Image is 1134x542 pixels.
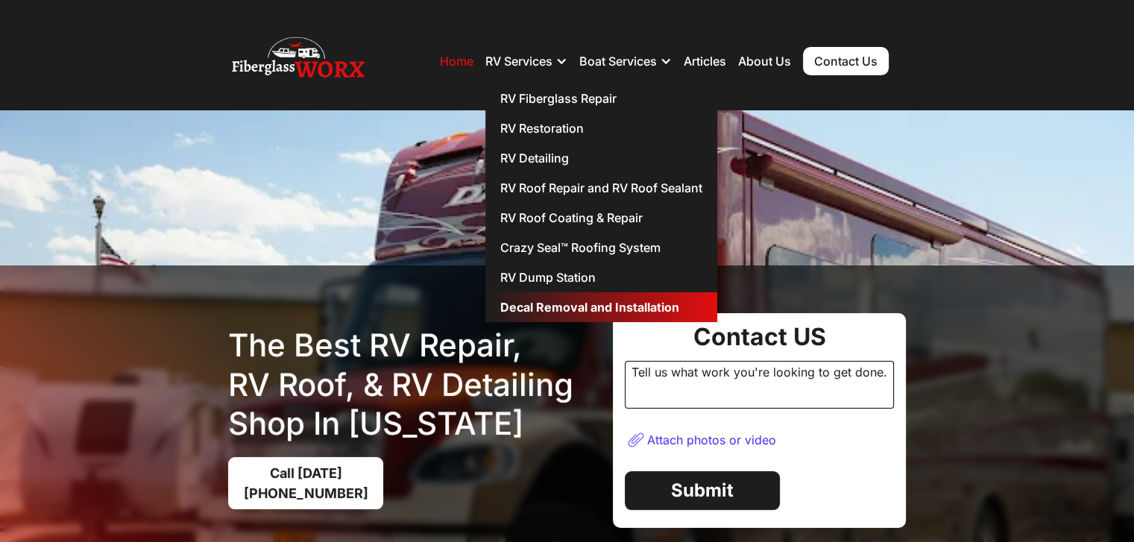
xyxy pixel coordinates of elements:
[440,54,473,69] a: Home
[579,54,657,69] div: Boat Services
[485,83,717,322] nav: RV Services
[485,262,717,292] a: RV Dump Station
[579,39,672,83] div: Boat Services
[647,432,776,447] div: Attach photos or video
[738,54,791,69] a: About Us
[803,47,889,75] a: Contact Us
[485,143,717,173] a: RV Detailing
[485,54,552,69] div: RV Services
[485,233,717,262] a: Crazy Seal™ Roofing System
[485,203,717,233] a: RV Roof Coating & Repair
[228,457,383,509] a: Call [DATE][PHONE_NUMBER]
[485,113,717,143] a: RV Restoration
[625,471,780,510] a: Submit
[625,325,894,349] div: Contact US
[485,83,717,113] a: RV Fiberglass Repair
[485,39,567,83] div: RV Services
[232,31,365,91] img: Fiberglass WorX – RV Repair, RV Roof & RV Detailing
[485,173,717,203] a: RV Roof Repair and RV Roof Sealant
[625,361,894,409] div: Tell us what work you're looking to get done.
[684,54,726,69] a: Articles
[228,326,601,444] h1: The best RV Repair, RV Roof, & RV Detailing Shop in [US_STATE]
[485,292,717,322] a: Decal Removal and Installation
